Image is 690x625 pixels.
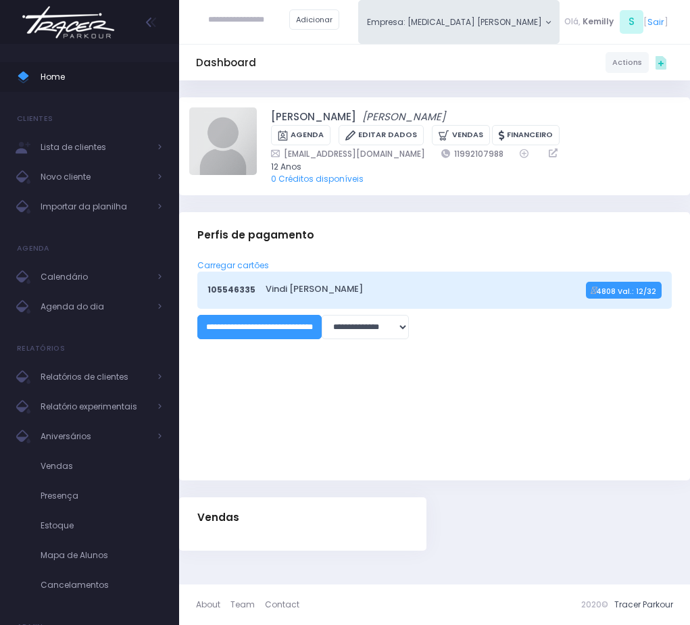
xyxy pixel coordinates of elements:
[432,125,489,146] a: Vendas
[581,599,608,610] span: 2020©
[271,147,425,160] a: [EMAIL_ADDRESS][DOMAIN_NAME]
[41,268,149,286] span: Calendário
[197,216,314,255] h3: Perfis de pagamento
[230,593,265,617] a: Team
[564,16,581,28] span: Olá,
[492,125,560,146] a: Financeiro
[289,9,339,30] a: Adicionar
[197,511,239,524] span: Vendas
[17,105,53,132] h4: Clientes
[266,282,582,295] a: Vindi [PERSON_NAME]
[620,10,643,34] span: S
[41,547,162,564] span: Mapa de Alunos
[271,125,330,146] a: Agenda
[189,107,257,175] img: Maria Eduarda Bianchi Moela avatar
[606,52,649,72] a: Actions
[41,368,149,386] span: Relatórios de clientes
[41,298,149,316] span: Agenda do dia
[41,457,162,475] span: Vendas
[41,139,149,156] span: Lista de clientes
[41,517,162,534] span: Estoque
[560,8,673,36] div: [ ]
[271,173,364,184] a: 0 Créditos disponíveis
[196,57,256,69] h5: Dashboard
[41,68,162,86] span: Home
[441,147,503,160] a: 11992107988
[41,168,149,186] span: Novo cliente
[41,198,149,216] span: Importar da planilha
[41,428,149,445] span: Aniversários
[207,284,255,296] span: 105546335
[17,335,65,362] h4: Relatórios
[196,593,230,617] a: About
[265,593,299,617] a: Contact
[41,398,149,416] span: Relatório experimentais
[583,16,614,28] span: Kemilly
[586,282,662,299] span: 4808 Val.: 12/32
[197,259,269,271] a: Carregar cartões
[362,109,445,124] i: [PERSON_NAME]
[614,599,673,610] a: Tracer Parkour
[362,109,445,125] a: [PERSON_NAME]
[271,109,356,125] a: [PERSON_NAME]
[41,576,162,594] span: Cancelamentos
[647,16,664,28] a: Sair
[339,125,424,146] a: Editar Dados
[41,487,162,505] span: Presença
[17,235,50,262] h4: Agenda
[271,161,664,173] span: 12 Anos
